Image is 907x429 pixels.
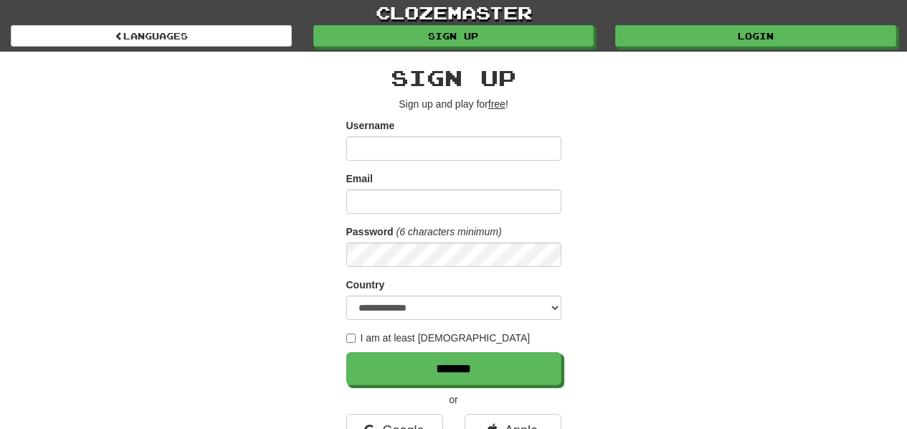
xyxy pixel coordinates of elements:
a: Login [615,25,896,47]
label: Country [346,278,385,292]
a: Sign up [313,25,594,47]
label: I am at least [DEMOGRAPHIC_DATA] [346,331,531,345]
p: Sign up and play for ! [346,97,561,111]
label: Password [346,225,394,239]
p: or [346,392,561,407]
em: (6 characters minimum) [396,226,502,237]
label: Email [346,171,373,186]
a: Languages [11,25,292,47]
input: I am at least [DEMOGRAPHIC_DATA] [346,334,356,343]
u: free [488,98,505,110]
label: Username [346,118,395,133]
h2: Sign up [346,66,561,90]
